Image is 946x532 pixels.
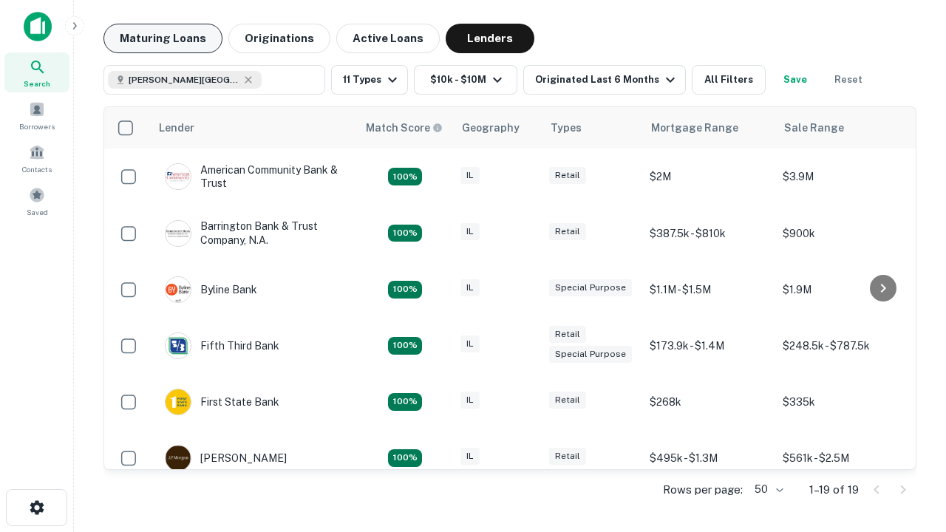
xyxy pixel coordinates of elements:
div: Special Purpose [549,346,632,363]
a: Borrowers [4,95,69,135]
button: Save your search to get updates of matches that match your search criteria. [772,65,819,95]
td: $268k [642,374,775,430]
div: Originated Last 6 Months [535,71,679,89]
td: $173.9k - $1.4M [642,318,775,374]
div: IL [460,279,480,296]
img: picture [166,221,191,246]
div: [PERSON_NAME] [165,445,287,471]
span: Contacts [22,163,52,175]
div: IL [460,167,480,184]
a: Contacts [4,138,69,178]
th: Capitalize uses an advanced AI algorithm to match your search with the best lender. The match sco... [357,107,453,149]
td: $248.5k - $787.5k [775,318,908,374]
div: Geography [462,119,520,137]
img: capitalize-icon.png [24,12,52,41]
button: Originations [228,24,330,53]
button: 11 Types [331,65,408,95]
div: Byline Bank [165,276,257,303]
th: Geography [453,107,542,149]
td: $495k - $1.3M [642,430,775,486]
td: $1.9M [775,262,908,318]
td: $561k - $2.5M [775,430,908,486]
div: Retail [549,223,586,240]
th: Mortgage Range [642,107,775,149]
div: IL [460,335,480,352]
td: $387.5k - $810k [642,205,775,261]
div: Retail [549,392,586,409]
div: IL [460,448,480,465]
div: Mortgage Range [651,119,738,137]
span: [PERSON_NAME][GEOGRAPHIC_DATA], [GEOGRAPHIC_DATA] [129,73,239,86]
span: Saved [27,206,48,218]
div: Matching Properties: 2, hasApolloMatch: undefined [388,449,422,467]
th: Lender [150,107,357,149]
div: Retail [549,448,586,465]
div: First State Bank [165,389,279,415]
span: Borrowers [19,120,55,132]
button: Maturing Loans [103,24,222,53]
td: $1.1M - $1.5M [642,262,775,318]
div: Types [551,119,582,137]
iframe: Chat Widget [872,366,946,437]
button: All Filters [692,65,766,95]
td: $3.9M [775,149,908,205]
th: Sale Range [775,107,908,149]
div: Matching Properties: 2, hasApolloMatch: undefined [388,393,422,411]
div: Capitalize uses an advanced AI algorithm to match your search with the best lender. The match sco... [366,120,443,136]
div: IL [460,223,480,240]
img: picture [166,446,191,471]
div: Special Purpose [549,279,632,296]
div: Retail [549,326,586,343]
div: Fifth Third Bank [165,332,279,359]
button: Lenders [446,24,534,53]
div: Sale Range [784,119,844,137]
div: Matching Properties: 3, hasApolloMatch: undefined [388,281,422,299]
div: Matching Properties: 2, hasApolloMatch: undefined [388,337,422,355]
td: $2M [642,149,775,205]
h6: Match Score [366,120,440,136]
div: Retail [549,167,586,184]
button: Active Loans [336,24,440,53]
img: picture [166,389,191,415]
div: Matching Properties: 2, hasApolloMatch: undefined [388,225,422,242]
div: Matching Properties: 2, hasApolloMatch: undefined [388,168,422,185]
td: $900k [775,205,908,261]
div: 50 [749,479,786,500]
button: Originated Last 6 Months [523,65,686,95]
button: $10k - $10M [414,65,517,95]
button: Reset [825,65,872,95]
a: Saved [4,181,69,221]
div: IL [460,392,480,409]
div: American Community Bank & Trust [165,163,342,190]
div: Lender [159,119,194,137]
img: picture [166,277,191,302]
span: Search [24,78,50,89]
p: Rows per page: [663,481,743,499]
th: Types [542,107,642,149]
img: picture [166,164,191,189]
td: $335k [775,374,908,430]
a: Search [4,52,69,92]
img: picture [166,333,191,358]
div: Barrington Bank & Trust Company, N.a. [165,219,342,246]
p: 1–19 of 19 [809,481,859,499]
